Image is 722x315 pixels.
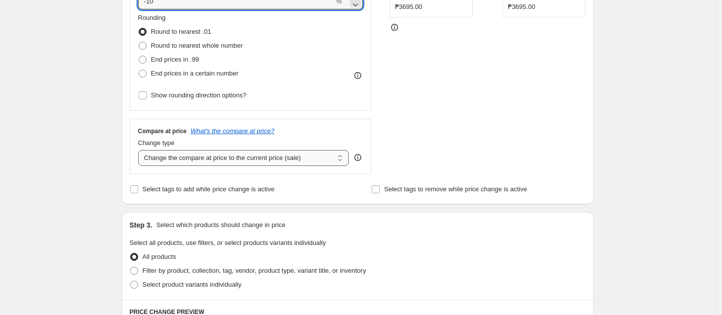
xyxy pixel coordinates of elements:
span: Round to nearest .01 [151,28,211,35]
button: What's the compare at price? [191,127,275,135]
span: Filter by product, collection, tag, vendor, product type, variant title, or inventory [143,267,366,274]
h3: Compare at price [138,127,187,135]
p: Select which products should change in price [156,220,285,230]
span: Rounding [138,14,166,21]
span: Select all products, use filters, or select products variants individually [130,239,326,246]
span: End prices in .99 [151,56,199,63]
span: Select product variants individually [143,281,241,288]
span: Select tags to add while price change is active [143,185,275,193]
div: ₱3695.00 [395,2,422,12]
span: End prices in a certain number [151,70,239,77]
span: Show rounding direction options? [151,91,246,99]
span: Select tags to remove while price change is active [384,185,527,193]
div: help [353,153,363,162]
span: Round to nearest whole number [151,42,243,49]
h2: Step 3. [130,220,153,230]
span: Change type [138,139,175,147]
span: All products [143,253,176,260]
div: ₱3695.00 [508,2,535,12]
